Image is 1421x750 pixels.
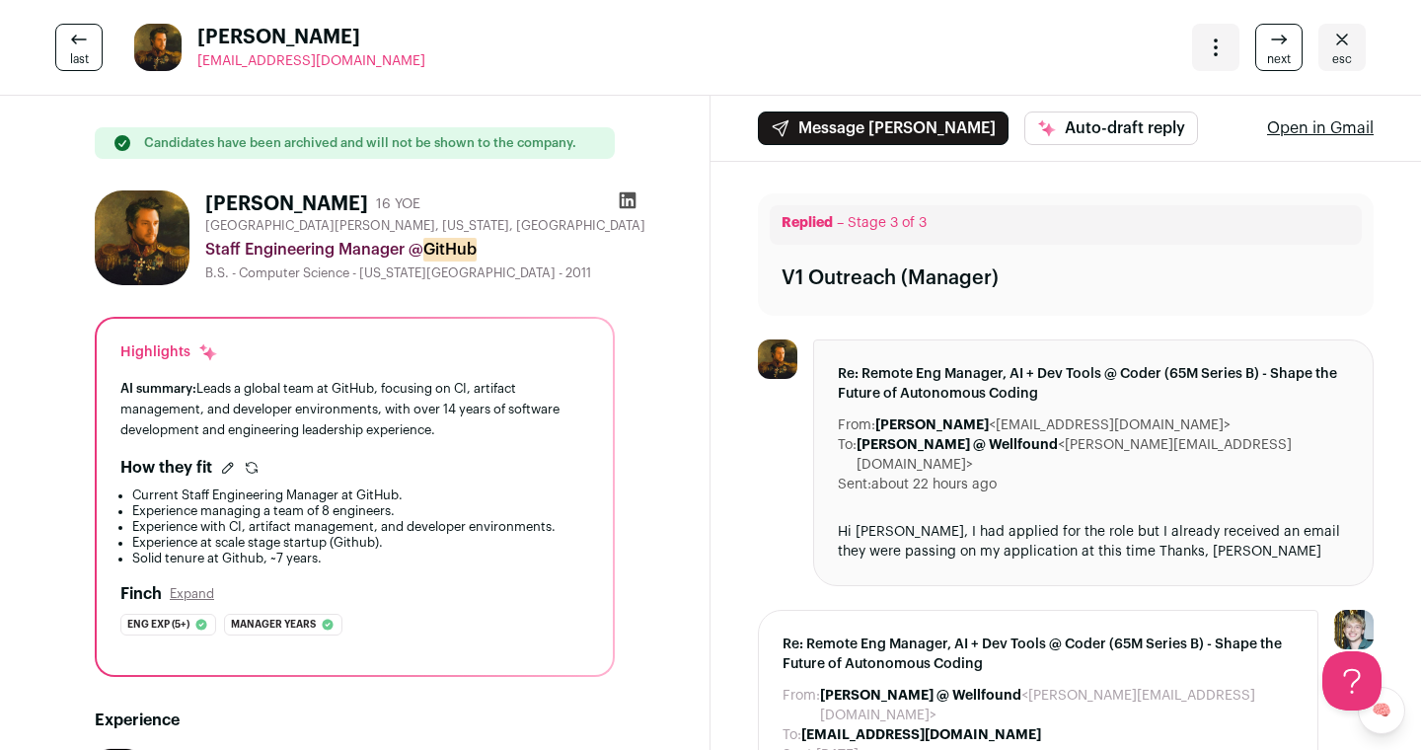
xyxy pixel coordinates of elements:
dt: Sent: [838,475,871,494]
h2: Experience [95,709,615,732]
h1: [PERSON_NAME] [205,190,368,218]
span: Re: Remote Eng Manager, AI + Dev Tools @ Coder (65M Series B) - Shape the Future of Autonomous Co... [783,635,1294,674]
h2: How they fit [120,456,212,480]
span: esc [1332,51,1352,67]
iframe: Help Scout Beacon - Open [1322,651,1382,711]
dt: To: [838,435,857,475]
span: Stage 3 of 3 [848,216,927,230]
span: next [1267,51,1291,67]
li: Current Staff Engineering Manager at GitHub. [132,487,589,503]
a: Open in Gmail [1267,116,1374,140]
b: [EMAIL_ADDRESS][DOMAIN_NAME] [801,728,1041,742]
p: Candidates have been archived and will not be shown to the company. [144,135,576,151]
dt: From: [783,686,820,725]
b: [PERSON_NAME] [875,418,989,432]
span: Re: Remote Eng Manager, AI + Dev Tools @ Coder (65M Series B) - Shape the Future of Autonomous Co... [838,364,1349,404]
span: Manager years [231,615,316,635]
div: Highlights [120,342,218,362]
b: [PERSON_NAME] @ Wellfound [857,438,1058,452]
div: 16 YOE [376,194,420,214]
a: 🧠 [1358,687,1405,734]
b: [PERSON_NAME] @ Wellfound [820,689,1021,703]
a: next [1255,24,1303,71]
button: Expand [170,586,214,602]
img: b2ec1a1440c6f01ae28ba81f761bbebf1d4fd94f6d4d6af9807d8e146149aabb.jpg [95,190,189,285]
dd: <[EMAIL_ADDRESS][DOMAIN_NAME]> [875,415,1231,435]
span: Replied [782,216,833,230]
button: Open dropdown [1192,24,1239,71]
span: – [837,216,844,230]
a: last [55,24,103,71]
div: Leads a global team at GitHub, focusing on CI, artifact management, and developer environments, w... [120,378,589,440]
span: last [70,51,89,67]
div: V1 Outreach (Manager) [782,264,999,292]
li: Experience managing a team of 8 engineers. [132,503,589,519]
span: [PERSON_NAME] [197,24,425,51]
li: Experience at scale stage startup (Github). [132,535,589,551]
a: [EMAIL_ADDRESS][DOMAIN_NAME] [197,51,425,71]
li: Solid tenure at Github, ~7 years. [132,551,589,566]
span: [EMAIL_ADDRESS][DOMAIN_NAME] [197,54,425,68]
span: Eng exp (5+) [127,615,189,635]
div: Staff Engineering Manager @ [205,238,645,262]
img: b2ec1a1440c6f01ae28ba81f761bbebf1d4fd94f6d4d6af9807d8e146149aabb.jpg [758,339,797,379]
img: 6494470-medium_jpg [1334,610,1374,649]
li: Experience with CI, artifact management, and developer environments. [132,519,589,535]
button: Message [PERSON_NAME] [758,112,1009,145]
a: Close [1318,24,1366,71]
dd: <[PERSON_NAME][EMAIL_ADDRESS][DOMAIN_NAME]> [820,686,1294,725]
h2: Finch [120,582,162,606]
dt: To: [783,725,801,745]
span: [GEOGRAPHIC_DATA][PERSON_NAME], [US_STATE], [GEOGRAPHIC_DATA] [205,218,645,234]
img: b2ec1a1440c6f01ae28ba81f761bbebf1d4fd94f6d4d6af9807d8e146149aabb.jpg [134,24,182,71]
div: Hi [PERSON_NAME], I had applied for the role but I already received an email they were passing on... [838,522,1349,562]
span: AI summary: [120,382,196,395]
dd: <[PERSON_NAME][EMAIL_ADDRESS][DOMAIN_NAME]> [857,435,1349,475]
mark: GitHub [423,238,477,262]
button: Auto-draft reply [1024,112,1198,145]
dt: From: [838,415,875,435]
dd: about 22 hours ago [871,475,997,494]
div: B.S. - Computer Science - [US_STATE][GEOGRAPHIC_DATA] - 2011 [205,265,645,281]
